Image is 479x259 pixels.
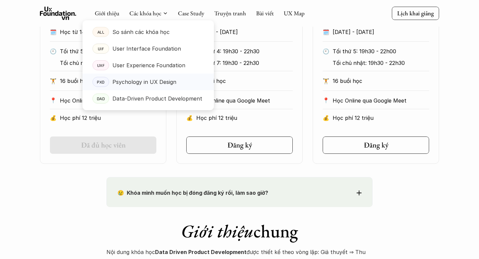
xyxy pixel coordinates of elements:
[60,113,156,123] p: Học phí 12 triệu
[112,27,170,37] p: So sánh các khóa học
[50,113,57,123] p: 💰
[112,44,181,54] p: User Interface Foundation
[284,9,305,17] a: UX Map
[129,9,161,17] a: Các khóa học
[95,9,119,17] a: Giới thiệu
[97,63,105,68] p: UXF
[181,219,253,243] em: Giới thiệu
[392,7,439,20] a: Lịch khai giảng
[155,249,246,255] strong: Data Driven Product Development
[196,96,293,106] p: Học Online qua Google Meet
[60,96,156,106] p: Học Online qua Google Meet
[323,113,329,123] p: 💰
[117,189,268,196] strong: 😢 Khóa mình muốn học bị đóng đăng ký rồi, làm sao giờ?
[82,90,214,107] a: DADData-Driven Product Development
[50,27,57,37] p: 🗓️
[106,220,373,242] h1: chung
[196,46,289,56] p: Tối thứ 4: 19h30 - 22h30
[323,76,329,86] p: 🏋️
[228,141,252,149] h5: Đăng ký
[98,46,104,51] p: UIF
[333,113,429,123] p: Học phí 12 triệu
[256,9,274,17] a: Bài viết
[333,46,425,56] p: Tối thứ 5: 19h30 - 22h00
[112,77,176,87] p: Psychology in UX Design
[82,24,214,40] a: ALLSo sánh các khóa học
[186,136,293,154] a: Đăng ký
[50,97,57,104] p: 📍
[82,57,214,74] a: UXFUser Experience Foundation
[196,113,293,123] p: Học phí 12 triệu
[323,46,329,56] p: 🕙
[178,9,204,17] a: Case Study
[397,9,434,17] p: Lịch khai giảng
[82,74,214,90] a: PXDPsychology in UX Design
[333,27,429,37] p: [DATE] - [DATE]
[323,97,329,104] p: 📍
[196,76,293,86] p: 16 buổi học
[97,80,105,84] p: PXD
[323,136,429,154] a: Đăng ký
[333,58,425,68] p: Tối chủ nhật: 19h30 - 22h30
[112,94,202,104] p: Data-Driven Product Development
[196,27,293,37] p: [DATE] - [DATE]
[214,9,246,17] a: Truyện tranh
[112,60,185,70] p: User Experience Foundation
[97,96,105,101] p: DAD
[60,27,156,37] p: Học từ 14/08 đến 23/10
[60,58,153,68] p: Tối chủ nhật: 19h30 - 22h30
[364,141,389,149] h5: Đăng ký
[323,27,329,37] p: 🗓️
[81,141,126,149] h5: Đã đủ học viên
[196,58,289,68] p: Tối thứ 7: 19h30 - 22h30
[60,46,153,56] p: Tối thứ 5: 19h30 - 22h00
[333,76,429,86] p: 16 buổi học
[333,96,429,106] p: Học Online qua Google Meet
[97,30,104,34] p: ALL
[50,76,57,86] p: 🏋️
[82,40,214,57] a: UIFUser Interface Foundation
[60,76,156,86] p: 16 buổi học
[50,46,57,56] p: 🕙
[186,113,193,123] p: 💰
